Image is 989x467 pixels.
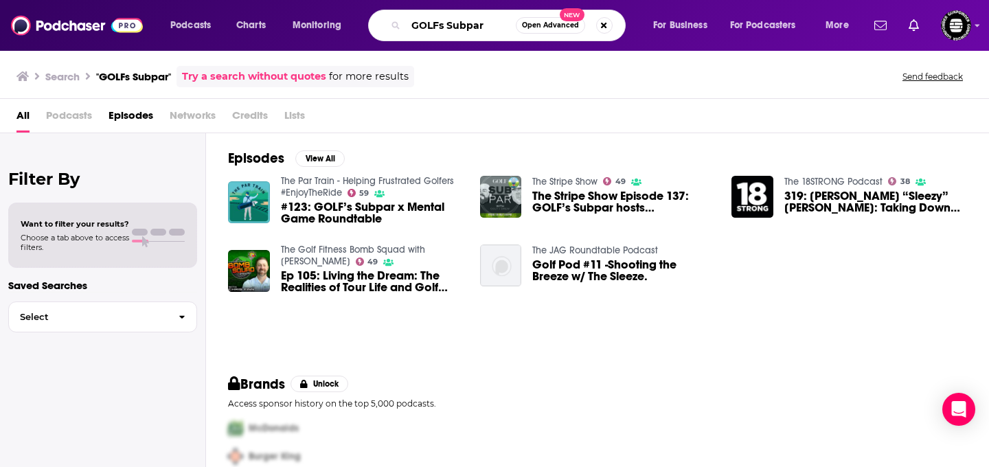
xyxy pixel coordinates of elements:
p: Saved Searches [8,279,197,292]
button: open menu [721,14,816,36]
button: open menu [644,14,725,36]
button: Open AdvancedNew [516,17,585,34]
a: Show notifications dropdown [869,14,892,37]
button: open menu [816,14,866,36]
div: Search podcasts, credits, & more... [381,10,639,41]
button: Show profile menu [941,10,971,41]
button: View All [295,150,345,167]
span: 38 [900,179,910,185]
input: Search podcasts, credits, & more... [406,14,516,36]
a: Ep 105: Living the Dream: The Realities of Tour Life and Golf Media with Colt Knost and Drew Stoltz [281,270,464,293]
span: Credits [232,104,268,133]
span: Want to filter your results? [21,219,129,229]
img: Podchaser - Follow, Share and Rate Podcasts [11,12,143,38]
span: Ep 105: Living the Dream: The Realities of Tour Life and Golf Media with [PERSON_NAME] and [PERSO... [281,270,464,293]
h3: "GOLFs Subpar" [96,70,171,83]
span: Logged in as KarinaSabol [941,10,971,41]
span: 319: [PERSON_NAME] “Sleezy” [PERSON_NAME]: Taking Down Tour Pros, Talking Trash, and GOLF’s Subpa... [784,190,967,214]
span: Burger King [249,451,301,462]
span: Open Advanced [522,22,579,29]
span: More [826,16,849,35]
span: The Stripe Show Episode 137: GOLF’s Subpar hosts [PERSON_NAME] and [PERSON_NAME] [532,190,715,214]
a: The JAG Roundtable Podcast [532,244,658,256]
button: Send feedback [898,71,967,82]
img: Golf Pod #11 -Shooting the Breeze w/ The Sleeze. [480,244,522,286]
a: All [16,104,30,133]
img: First Pro Logo [223,414,249,442]
span: 59 [359,190,369,196]
span: New [560,8,584,21]
a: 49 [356,258,378,266]
div: Open Intercom Messenger [942,393,975,426]
span: Charts [236,16,266,35]
button: Select [8,301,197,332]
span: 49 [367,259,378,265]
a: The Stripe Show Episode 137: GOLF’s Subpar hosts Colt Knost and Drew Stoltz [532,190,715,214]
a: 319: Drew “Sleezy” Stoltz: Taking Down Tour Pros, Talking Trash, and GOLF’s Subpar Podcast [784,190,967,214]
a: The 18STRONG Podcast [784,176,883,187]
button: open menu [161,14,229,36]
h2: Brands [228,376,285,393]
img: The Stripe Show Episode 137: GOLF’s Subpar hosts Colt Knost and Drew Stoltz [480,176,522,218]
a: Episodes [109,104,153,133]
img: 319: Drew “Sleezy” Stoltz: Taking Down Tour Pros, Talking Trash, and GOLF’s Subpar Podcast [731,176,773,218]
a: Charts [227,14,274,36]
h3: Search [45,70,80,83]
a: Golf Pod #11 -Shooting the Breeze w/ The Sleeze. [532,259,715,282]
img: Ep 105: Living the Dream: The Realities of Tour Life and Golf Media with Colt Knost and Drew Stoltz [228,250,270,292]
a: #123: GOLF’s Subpar x Mental Game Roundtable [281,201,464,225]
span: Select [9,312,168,321]
a: EpisodesView All [228,150,345,167]
span: McDonalds [249,422,299,434]
h2: Episodes [228,150,284,167]
span: Podcasts [170,16,211,35]
a: 38 [888,177,910,185]
a: The Golf Fitness Bomb Squad with Chris Finn [281,244,425,267]
span: Podcasts [46,104,92,133]
span: For Business [653,16,707,35]
span: Choose a tab above to access filters. [21,233,129,252]
a: 49 [603,177,626,185]
h2: Filter By [8,169,197,189]
span: for more results [329,69,409,84]
button: Unlock [291,376,349,392]
a: Try a search without quotes [182,69,326,84]
span: Monitoring [293,16,341,35]
button: open menu [283,14,359,36]
img: User Profile [941,10,971,41]
a: Show notifications dropdown [903,14,924,37]
span: Lists [284,104,305,133]
a: The Par Train - Helping Frustrated Golfers #EnjoyTheRide [281,175,454,198]
span: 49 [615,179,626,185]
p: Access sponsor history on the top 5,000 podcasts. [228,398,967,409]
a: 59 [348,189,370,197]
span: Networks [170,104,216,133]
img: #123: GOLF’s Subpar x Mental Game Roundtable [228,181,270,223]
span: For Podcasters [730,16,796,35]
a: The Stripe Show [532,176,598,187]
